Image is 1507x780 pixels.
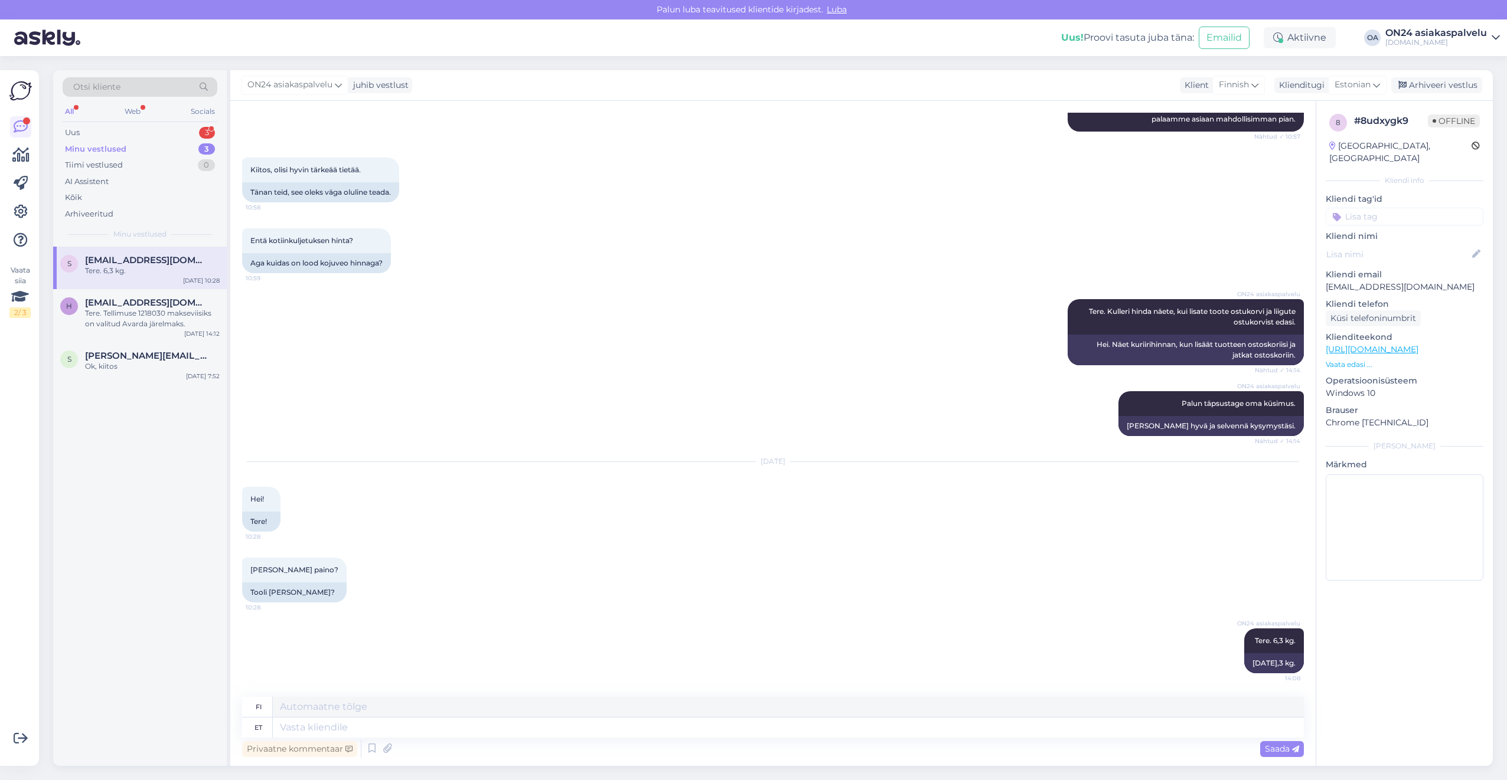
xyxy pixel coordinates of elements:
div: Tere. Tellimuse 1218030 makseviisiks on valitud Avarda järelmaks. [85,308,220,329]
div: # 8udxygk9 [1354,114,1428,128]
span: ON24 asiakaspalvelu [1237,382,1300,391]
span: Minu vestlused [113,229,167,240]
div: [GEOGRAPHIC_DATA], [GEOGRAPHIC_DATA] [1329,140,1472,165]
span: svetlana_bunina@yahoo.com [85,350,208,361]
span: Tere. 6,3 kg. [1255,636,1296,645]
span: Palun täpsustage oma küsimus. [1182,399,1296,408]
span: Otsi kliente [73,81,120,93]
div: Tänan teid, see oleks väga oluline teada. [242,182,399,202]
span: Kiitos, olisi hyvin tärkeää tietää. [250,165,361,174]
input: Lisa nimi [1326,248,1470,261]
div: Uus [65,127,80,139]
div: Tere. 6,3 kg. [85,266,220,276]
p: Märkmed [1326,458,1483,471]
span: Nähtud ✓ 14:14 [1255,366,1300,375]
div: Vaata siia [9,265,31,318]
a: [URL][DOMAIN_NAME] [1326,344,1418,355]
span: ON24 asiakaspalvelu [247,78,332,91]
div: et [255,717,262,738]
div: Kliendi info [1326,175,1483,186]
div: Kõik [65,192,82,204]
div: [DATE] 14:12 [184,329,220,338]
span: Hanetsu.airikka@gmail.com [85,297,208,308]
span: H [66,301,72,310]
div: Tere! [242,512,280,532]
span: Tere. Kulleri hinda näete, kui lisate toote ostukorvi ja liigute ostukorvist edasi. [1089,307,1297,326]
div: juhib vestlust [348,79,409,91]
div: 2 / 3 [9,307,31,318]
div: Aktiivne [1264,27,1336,48]
span: Finnish [1219,78,1249,91]
div: [DOMAIN_NAME] [1385,38,1487,47]
span: sirpa_123@outlook.com [85,255,208,266]
div: 0 [198,159,215,171]
div: Minu vestlused [65,143,126,155]
span: 10:28 [246,603,290,612]
span: 8 [1336,118,1340,127]
p: Chrome [TECHNICAL_ID] [1326,417,1483,429]
div: Klienditugi [1274,79,1325,91]
div: Hei. Näet kuriirihinnan, kun lisäät tuotteen ostoskoriisi ja jatkat ostoskoriin. [1068,335,1304,365]
div: All [63,104,76,119]
div: AI Assistent [65,176,109,188]
p: Operatsioonisüsteem [1326,375,1483,387]
span: ON24 asiakaspalvelu [1237,290,1300,299]
span: Nähtud ✓ 14:14 [1255,437,1300,445]
p: Vaata edasi ... [1326,359,1483,370]
div: [PERSON_NAME] [1326,441,1483,451]
div: [DATE] 7:52 [186,372,220,381]
p: Windows 10 [1326,387,1483,399]
button: Emailid [1199,27,1250,49]
p: Kliendi email [1326,268,1483,281]
div: Privaatne kommentaar [242,741,357,757]
span: [PERSON_NAME] paino? [250,565,338,574]
span: ON24 asiakaspalvelu [1237,619,1300,628]
input: Lisa tag [1326,208,1483,225]
p: Kliendi telefon [1326,298,1483,310]
p: Brauser [1326,404,1483,417]
div: Tooli [PERSON_NAME]? [242,582,347,602]
div: [DATE],3 kg. [1244,653,1304,673]
p: Kliendi tag'id [1326,193,1483,205]
b: Uus! [1061,32,1084,43]
img: Askly Logo [9,80,32,102]
div: Tiimi vestlused [65,159,123,171]
div: Ok, kiitos [85,361,220,372]
p: [EMAIL_ADDRESS][DOMAIN_NAME] [1326,281,1483,293]
span: 10:59 [246,274,290,283]
div: Socials [188,104,217,119]
span: Nähtud ✓ 10:57 [1254,132,1300,141]
span: s [67,259,71,268]
span: 10:58 [246,203,290,212]
span: Estonian [1335,78,1371,91]
div: 3 [198,143,215,155]
span: Hei! [250,494,264,503]
div: Klient [1180,79,1209,91]
p: Klienditeekond [1326,331,1483,343]
div: Küsi telefoninumbrit [1326,310,1421,326]
span: Entä kotiinkuljetuksen hinta? [250,236,353,245]
div: Arhiveeri vestlus [1391,77,1482,93]
div: ON24 asiakaspalvelu [1385,28,1487,38]
div: OA [1364,30,1381,46]
div: Aga kuidas on lood kojuveo hinnaga? [242,253,391,273]
div: [DATE] 10:28 [183,276,220,285]
span: s [67,355,71,363]
div: Web [122,104,143,119]
div: [PERSON_NAME] hyvä ja selvennä kysymystäsi. [1118,416,1304,436]
div: 3 [199,127,215,139]
span: 14:08 [1256,674,1300,683]
p: Kliendi nimi [1326,230,1483,242]
div: Proovi tasuta juba täna: [1061,31,1194,45]
div: Arhiveeritud [65,208,113,220]
span: Offline [1428,114,1480,127]
span: Luba [823,4,850,15]
div: fi [256,697,262,717]
span: 10:28 [246,532,290,541]
div: [DATE] [242,456,1304,467]
span: Saada [1265,743,1299,754]
a: ON24 asiakaspalvelu[DOMAIN_NAME] [1385,28,1500,47]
